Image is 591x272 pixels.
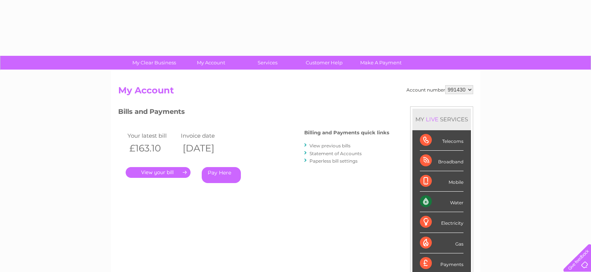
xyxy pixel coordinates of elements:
a: My Clear Business [123,56,185,70]
div: Broadband [420,151,463,171]
a: View previous bills [309,143,350,148]
div: Telecoms [420,130,463,151]
a: Pay Here [202,167,241,183]
th: [DATE] [179,141,233,156]
h2: My Account [118,85,473,99]
div: Mobile [420,171,463,192]
td: Your latest bill [126,131,179,141]
h3: Bills and Payments [118,106,389,119]
div: Gas [420,233,463,253]
a: Customer Help [293,56,355,70]
div: LIVE [424,116,440,123]
a: Services [237,56,298,70]
a: Paperless bill settings [309,158,358,164]
div: Electricity [420,212,463,233]
th: £163.10 [126,141,179,156]
div: Water [420,192,463,212]
a: Statement of Accounts [309,151,362,156]
a: . [126,167,191,178]
a: My Account [180,56,242,70]
h4: Billing and Payments quick links [304,130,389,135]
td: Invoice date [179,131,233,141]
a: Make A Payment [350,56,412,70]
div: MY SERVICES [412,109,471,130]
div: Account number [406,85,473,94]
